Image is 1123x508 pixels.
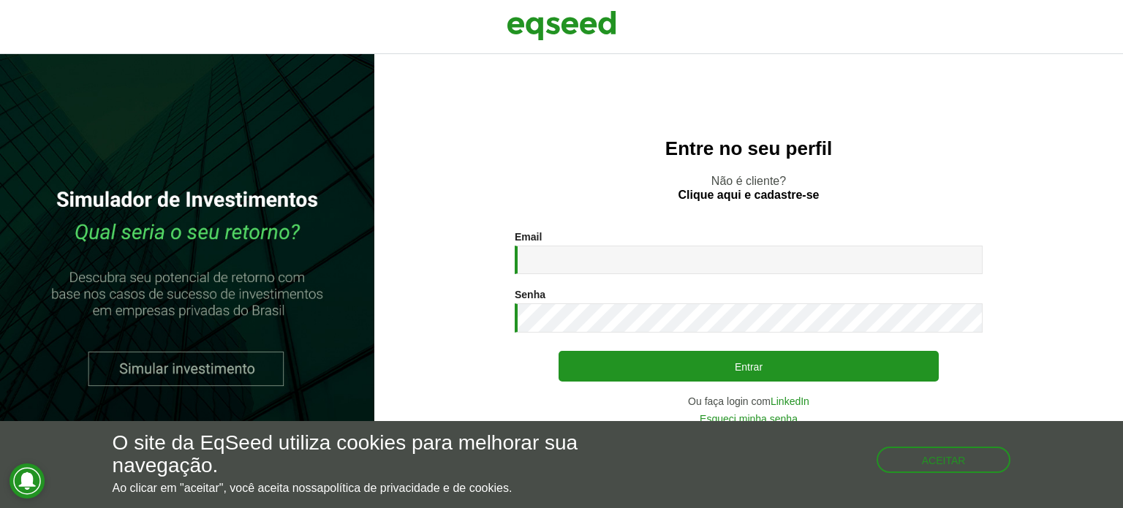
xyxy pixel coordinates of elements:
[404,174,1094,202] p: Não é cliente?
[700,414,798,424] a: Esqueci minha senha
[771,396,809,406] a: LinkedIn
[515,289,545,300] label: Senha
[877,447,1011,473] button: Aceitar
[113,432,651,477] h5: O site da EqSeed utiliza cookies para melhorar sua navegação.
[515,232,542,242] label: Email
[507,7,616,44] img: EqSeed Logo
[515,396,983,406] div: Ou faça login com
[323,482,509,494] a: política de privacidade e de cookies
[678,189,820,201] a: Clique aqui e cadastre-se
[404,138,1094,159] h2: Entre no seu perfil
[113,481,651,495] p: Ao clicar em "aceitar", você aceita nossa .
[559,351,939,382] button: Entrar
